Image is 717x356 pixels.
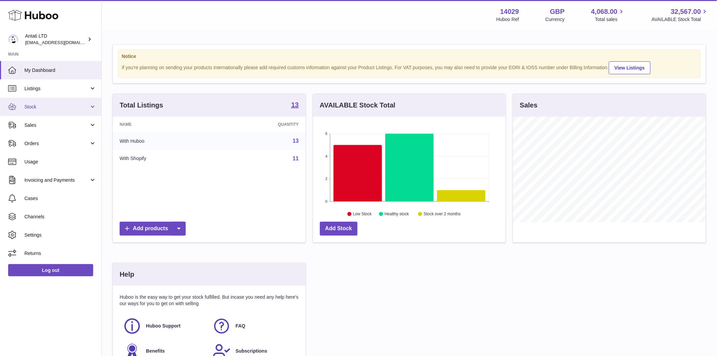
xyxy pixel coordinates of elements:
[24,195,96,202] span: Cases
[291,101,299,108] strong: 13
[24,67,96,74] span: My Dashboard
[123,317,206,335] a: Huboo Support
[293,138,299,144] a: 13
[120,294,299,307] p: Huboo is the easy way to get your stock fulfilled. But incase you need any help here's our ways f...
[652,7,709,23] a: 32,567.00 AVAILABLE Stock Total
[325,132,327,136] text: 6
[325,154,327,158] text: 4
[591,7,618,16] span: 4,068.00
[146,348,165,354] span: Benefits
[500,7,519,16] strong: 14029
[320,101,395,110] h3: AVAILABLE Stock Total
[591,7,626,23] a: 4,068.00 Total sales
[24,85,89,92] span: Listings
[235,323,245,329] span: FAQ
[25,33,86,46] div: Antati LTD
[546,16,565,23] div: Currency
[325,199,327,203] text: 0
[212,317,295,335] a: FAQ
[609,61,651,74] a: View Listings
[113,117,217,132] th: Name
[424,212,460,217] text: Stock over 2 months
[520,101,537,110] h3: Sales
[652,16,709,23] span: AVAILABLE Stock Total
[24,232,96,238] span: Settings
[120,222,186,236] a: Add products
[24,159,96,165] span: Usage
[24,177,89,183] span: Invoicing and Payments
[217,117,306,132] th: Quantity
[120,101,163,110] h3: Total Listings
[122,60,697,74] div: If you're planning on sending your products internationally please add required customs informati...
[120,270,134,279] h3: Help
[291,101,299,110] a: 13
[24,214,96,220] span: Channels
[146,323,181,329] span: Huboo Support
[320,222,357,236] a: Add Stock
[550,7,565,16] strong: GBP
[8,264,93,276] a: Log out
[385,212,409,217] text: Healthy stock
[595,16,625,23] span: Total sales
[24,140,89,147] span: Orders
[25,40,100,45] span: [EMAIL_ADDRESS][DOMAIN_NAME]
[24,104,89,110] span: Stock
[122,53,697,60] strong: Notice
[293,156,299,161] a: 11
[496,16,519,23] div: Huboo Ref
[325,177,327,181] text: 2
[113,132,217,150] td: With Huboo
[235,348,267,354] span: Subscriptions
[24,250,96,257] span: Returns
[113,150,217,167] td: With Shopify
[8,34,18,44] img: internalAdmin-14029@internal.huboo.com
[24,122,89,128] span: Sales
[671,7,701,16] span: 32,567.00
[353,212,372,217] text: Low Stock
